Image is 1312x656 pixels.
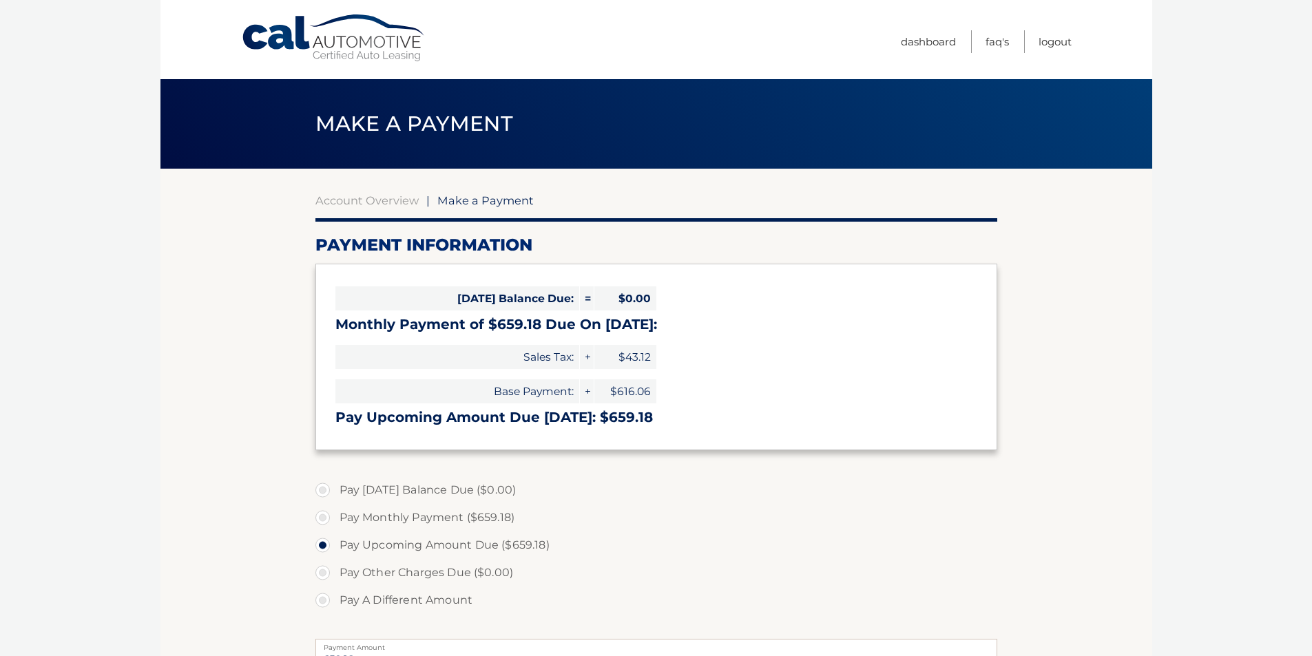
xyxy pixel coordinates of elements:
[426,193,430,207] span: |
[580,379,594,403] span: +
[315,504,997,531] label: Pay Monthly Payment ($659.18)
[901,30,956,53] a: Dashboard
[315,476,997,504] label: Pay [DATE] Balance Due ($0.00)
[594,286,656,310] span: $0.00
[335,345,579,369] span: Sales Tax:
[315,639,997,650] label: Payment Amount
[315,531,997,559] label: Pay Upcoming Amount Due ($659.18)
[580,286,594,310] span: =
[437,193,534,207] span: Make a Payment
[241,14,427,63] a: Cal Automotive
[335,316,977,333] h3: Monthly Payment of $659.18 Due On [DATE]:
[315,559,997,586] label: Pay Other Charges Due ($0.00)
[594,379,656,403] span: $616.06
[315,193,419,207] a: Account Overview
[335,379,579,403] span: Base Payment:
[315,586,997,614] label: Pay A Different Amount
[1039,30,1072,53] a: Logout
[594,345,656,369] span: $43.12
[986,30,1009,53] a: FAQ's
[315,235,997,255] h2: Payment Information
[315,111,513,136] span: Make a Payment
[335,409,977,426] h3: Pay Upcoming Amount Due [DATE]: $659.18
[335,286,579,310] span: [DATE] Balance Due:
[580,345,594,369] span: +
